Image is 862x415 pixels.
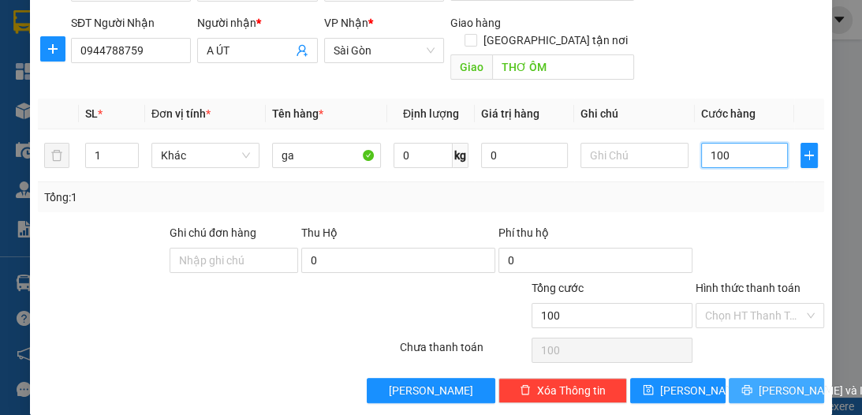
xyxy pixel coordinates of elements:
[537,382,606,399] span: Xóa Thông tin
[741,384,752,397] span: printer
[151,51,286,73] div: 0908281867
[403,107,459,120] span: Định lượng
[498,378,627,403] button: deleteXóa Thông tin
[477,32,634,49] span: [GEOGRAPHIC_DATA] tận nơi
[272,107,323,120] span: Tên hàng
[170,248,298,273] input: Ghi chú đơn hàng
[151,15,188,32] span: Nhận:
[161,144,250,167] span: Khác
[450,54,492,80] span: Giao
[71,14,191,32] div: SĐT Người Nhận
[450,17,501,29] span: Giao hàng
[481,143,568,168] input: 0
[44,189,334,206] div: Tổng: 1
[296,44,308,57] span: user-add
[334,39,435,62] span: Sài Gòn
[151,13,286,32] div: Sài Gòn
[696,282,800,294] label: Hình thức thanh toán
[498,224,692,248] div: Phí thu hộ
[197,14,317,32] div: Người nhận
[801,149,817,162] span: plus
[151,107,211,120] span: Đơn vị tính
[574,99,695,129] th: Ghi chú
[367,378,495,403] button: [PERSON_NAME]
[13,32,140,51] div: TRỰC
[13,15,38,32] span: Gửi:
[13,114,286,134] div: Tên hàng: ga ( : 2 )
[481,107,539,120] span: Giá trị hàng
[148,83,288,105] div: 200.000
[580,143,688,168] input: Ghi Chú
[124,113,145,135] span: SL
[800,143,818,168] button: plus
[643,384,654,397] span: save
[492,54,634,80] input: Dọc đường
[660,382,744,399] span: [PERSON_NAME]
[40,36,65,62] button: plus
[13,51,140,73] div: 0915750517
[41,43,65,55] span: plus
[13,13,140,32] div: Chợ Lách
[44,143,69,168] button: delete
[324,17,368,29] span: VP Nhận
[389,382,473,399] span: [PERSON_NAME]
[148,87,170,103] span: CC :
[151,32,286,51] div: HƯỞNG
[701,107,756,120] span: Cước hàng
[520,384,531,397] span: delete
[532,282,584,294] span: Tổng cước
[729,378,824,403] button: printer[PERSON_NAME] và In
[398,338,530,366] div: Chưa thanh toán
[272,143,380,168] input: VD: Bàn, Ghế
[630,378,726,403] button: save[PERSON_NAME]
[85,107,98,120] span: SL
[170,226,256,239] label: Ghi chú đơn hàng
[453,143,468,168] span: kg
[301,226,338,239] span: Thu Hộ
